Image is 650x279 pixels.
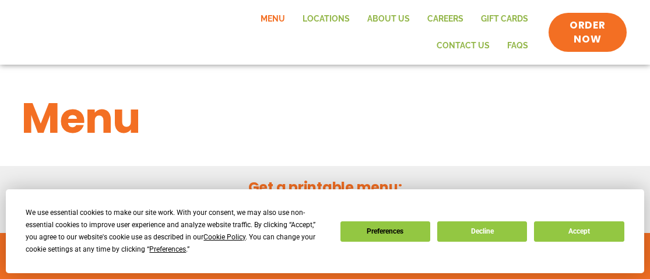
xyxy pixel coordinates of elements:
[6,189,644,273] div: Cookie Consent Prompt
[22,87,629,150] h1: Menu
[359,6,419,33] a: About Us
[534,221,624,242] button: Accept
[294,6,359,33] a: Locations
[340,221,430,242] button: Preferences
[23,9,178,56] img: new-SAG-logo-768×292
[549,13,627,52] a: ORDER NOW
[22,177,629,197] h2: Get a printable menu:
[560,19,615,47] span: ORDER NOW
[252,6,294,33] a: Menu
[203,233,245,241] span: Cookie Policy
[149,245,186,253] span: Preferences
[437,221,527,242] button: Decline
[419,6,472,33] a: Careers
[26,207,326,256] div: We use essential cookies to make our site work. With your consent, we may also use non-essential ...
[498,33,537,59] a: FAQs
[472,6,537,33] a: GIFT CARDS
[428,33,498,59] a: Contact Us
[189,6,537,59] nav: Menu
